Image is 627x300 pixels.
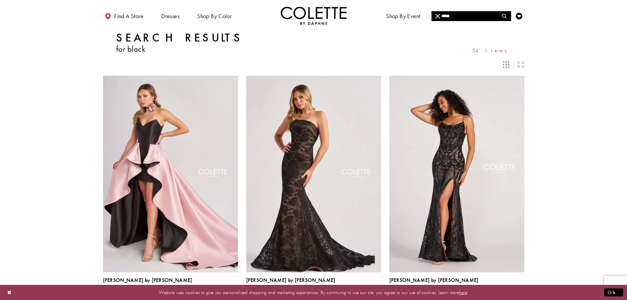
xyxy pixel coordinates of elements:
span: Dresses [160,7,181,25]
button: Close Dialog [4,286,15,298]
a: Visit Colette by Daphne Style No. CL8670 Page [246,76,381,272]
a: Toggle search [500,7,509,25]
button: Close Search [431,11,444,21]
button: Submit Search [498,11,511,21]
a: Check Wishlist [514,7,524,25]
span: Switch layout to 2 columns [517,61,524,68]
span: [PERSON_NAME] by [PERSON_NAME] [103,277,192,284]
p: Website uses cookies to give you personalized shopping and marketing experiences. By continuing t... [47,288,580,297]
span: Shop By Event [384,7,422,25]
span: 54 items [472,48,511,53]
span: [PERSON_NAME] by [PERSON_NAME] [246,277,335,284]
button: Submit Dialog [604,288,623,296]
span: Switch layout to 3 columns [503,61,509,68]
span: Find a store [114,13,144,19]
span: Shop By Event [386,13,420,19]
span: [PERSON_NAME] by [PERSON_NAME] [389,277,479,284]
a: Visit Home Page [281,7,347,25]
h3: for black [116,44,243,53]
span: Dresses [161,13,179,19]
div: Colette by Daphne Style No. CL2035 [389,277,479,291]
div: Colette by Daphne Style No. CL8670 [246,277,335,291]
div: Search form [431,11,511,21]
a: Find a store [103,7,145,25]
span: Shop by color [197,13,232,19]
img: Colette by Daphne [281,7,347,25]
div: Layout Controls [99,57,528,72]
div: Colette by Daphne Style No. CL8695 [103,277,192,291]
a: Meet the designer [437,7,485,25]
a: here [459,289,467,295]
a: Visit Colette by Daphne Style No. CL8695 Page [103,76,238,272]
a: Visit Colette by Daphne Style No. CL2035 Page [389,76,524,272]
h1: Search Results [116,31,243,44]
span: Shop by color [196,7,233,25]
input: Search [431,11,511,21]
